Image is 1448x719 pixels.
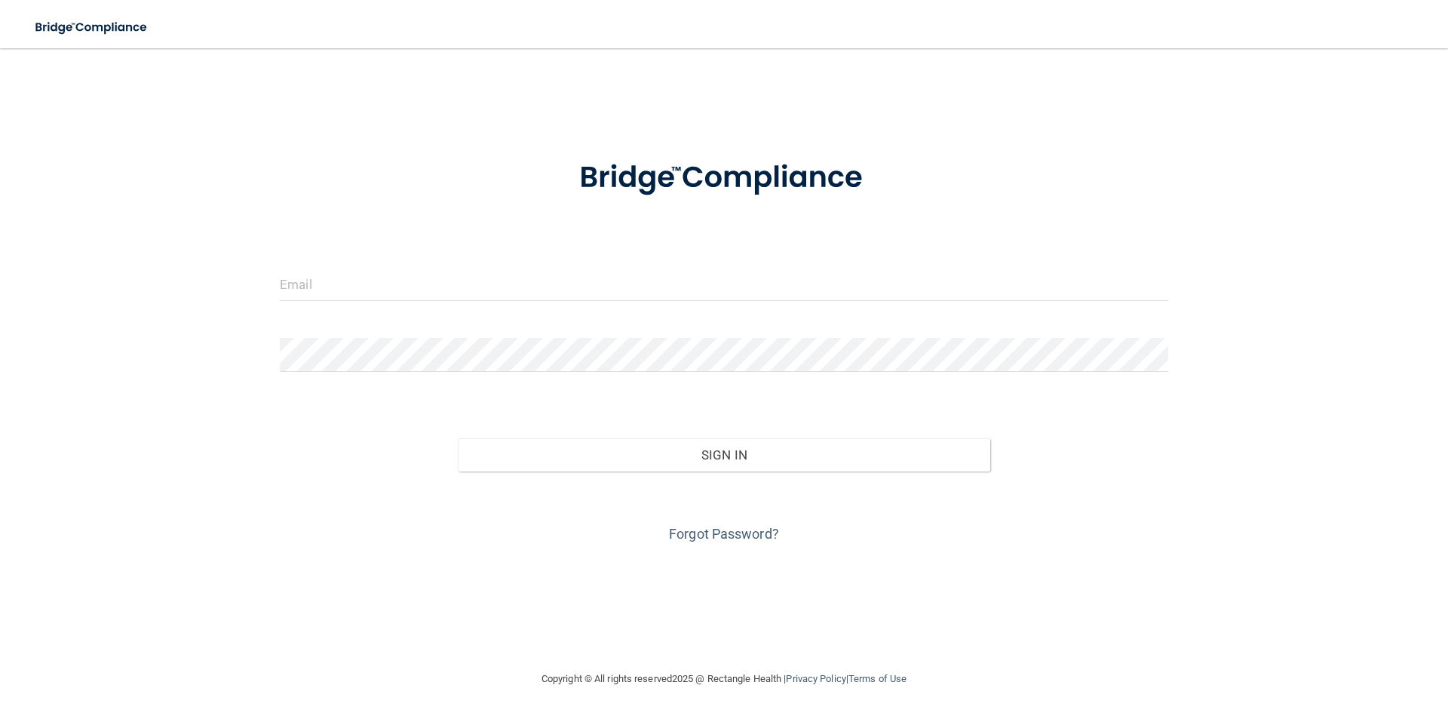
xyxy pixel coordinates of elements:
[449,655,999,703] div: Copyright © All rights reserved 2025 @ Rectangle Health | |
[548,139,900,217] img: bridge_compliance_login_screen.278c3ca4.svg
[669,526,779,542] a: Forgot Password?
[848,673,907,684] a: Terms of Use
[23,12,161,43] img: bridge_compliance_login_screen.278c3ca4.svg
[786,673,845,684] a: Privacy Policy
[458,438,991,472] button: Sign In
[280,267,1168,301] input: Email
